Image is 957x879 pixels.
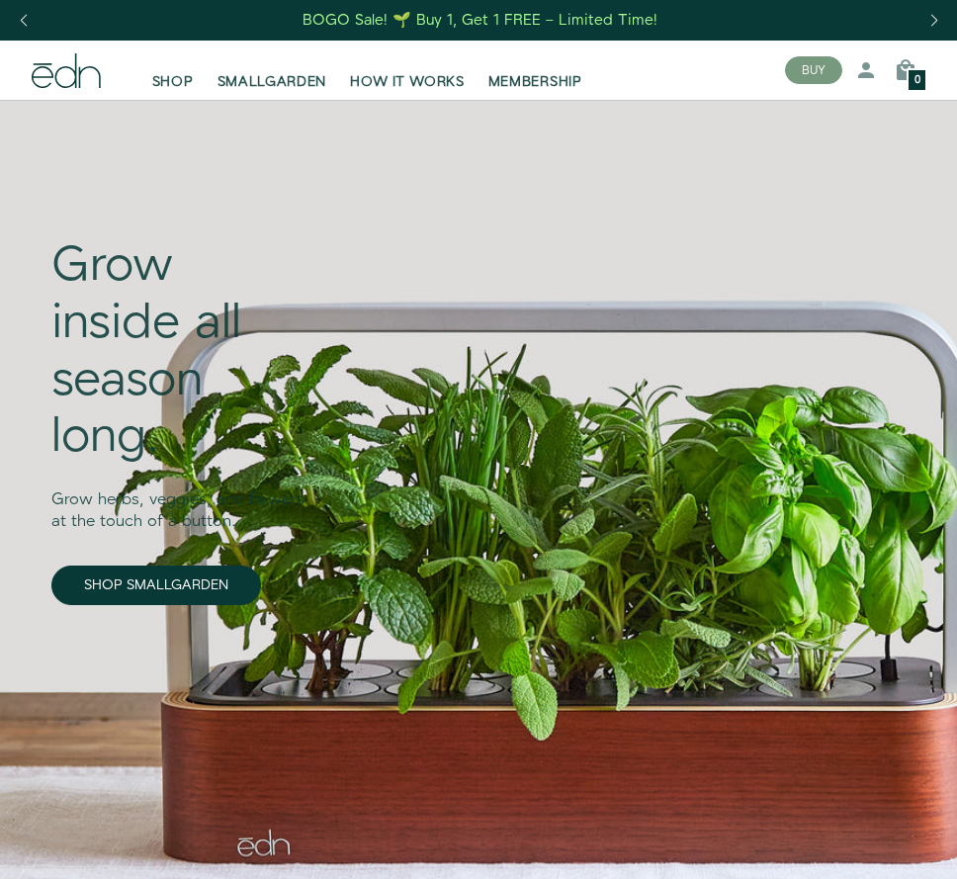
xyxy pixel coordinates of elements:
span: MEMBERSHIP [488,72,582,92]
a: MEMBERSHIP [477,48,594,92]
iframe: Opens a widget where you can find more information [805,820,937,869]
span: SMALLGARDEN [217,72,327,92]
div: Grow herbs, veggies, and flowers at the touch of a button. [51,467,309,535]
span: SHOP [152,72,194,92]
div: Grow inside all season long. [51,238,309,466]
a: BOGO Sale! 🌱 Buy 1, Get 1 FREE – Limited Time! [302,5,660,36]
a: SHOP SMALLGARDEN [51,566,261,605]
span: 0 [914,75,920,86]
a: SHOP [140,48,206,92]
a: SMALLGARDEN [206,48,339,92]
span: HOW IT WORKS [350,72,464,92]
div: BOGO Sale! 🌱 Buy 1, Get 1 FREE – Limited Time! [303,10,657,31]
a: HOW IT WORKS [338,48,476,92]
button: BUY [785,56,842,84]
